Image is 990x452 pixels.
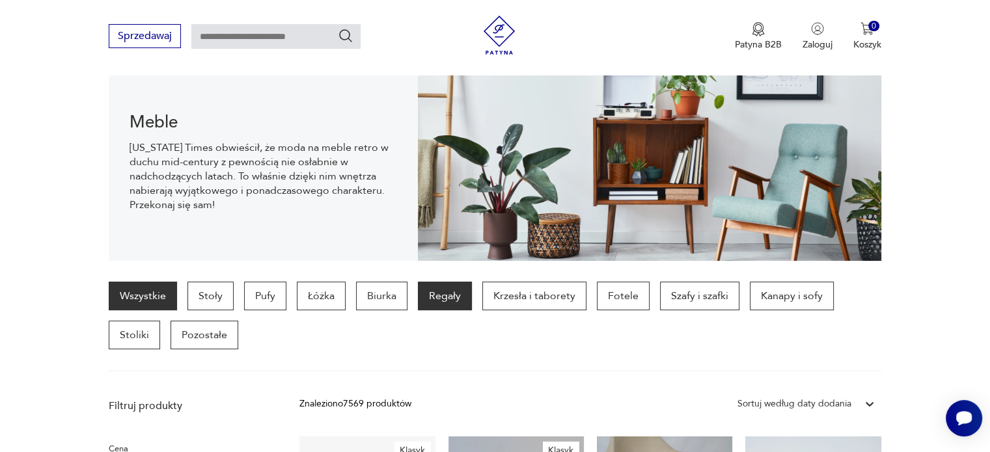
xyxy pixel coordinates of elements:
[597,282,650,310] a: Fotele
[130,140,397,212] p: [US_STATE] Times obwieścił, że moda na meble retro w duchu mid-century z pewnością nie osłabnie w...
[130,114,397,130] h1: Meble
[418,282,472,310] a: Regały
[338,28,353,44] button: Szukaj
[735,22,782,51] a: Ikona medaluPatyna B2B
[803,22,832,51] button: Zaloguj
[946,400,982,436] iframe: Smartsupp widget button
[109,399,268,413] p: Filtruj produkty
[109,33,181,42] a: Sprzedawaj
[853,22,881,51] button: 0Koszyk
[356,282,407,310] a: Biurka
[660,282,739,310] a: Szafy i szafki
[735,38,782,51] p: Patyna B2B
[853,38,881,51] p: Koszyk
[735,22,782,51] button: Patyna B2B
[860,22,873,35] img: Ikona koszyka
[109,24,181,48] button: Sprzedawaj
[480,16,519,55] img: Patyna - sklep z meblami i dekoracjami vintage
[297,282,346,310] a: Łóżka
[482,282,586,310] a: Krzesła i taborety
[737,397,851,411] div: Sortuj według daty dodania
[803,38,832,51] p: Zaloguj
[171,321,238,349] a: Pozostałe
[187,282,234,310] a: Stoły
[750,282,834,310] a: Kanapy i sofy
[299,397,411,411] div: Znaleziono 7569 produktów
[244,282,286,310] a: Pufy
[109,282,177,310] a: Wszystkie
[811,22,824,35] img: Ikonka użytkownika
[109,321,160,349] a: Stoliki
[868,21,879,32] div: 0
[752,22,765,36] img: Ikona medalu
[418,66,881,261] img: Meble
